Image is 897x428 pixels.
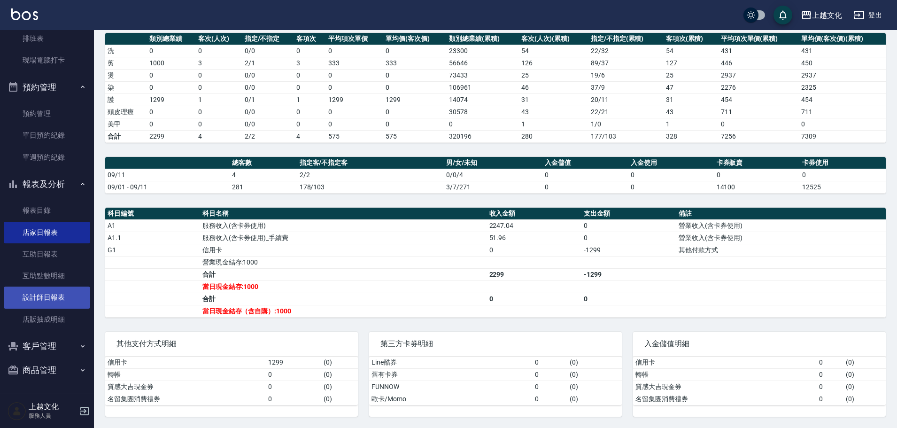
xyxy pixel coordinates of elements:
[147,33,196,45] th: 類別總業績
[383,69,447,81] td: 0
[800,169,886,181] td: 0
[664,106,719,118] td: 43
[105,69,147,81] td: 燙
[29,412,77,420] p: 服務人員
[797,6,846,25] button: 上越文化
[444,169,542,181] td: 0/0/4
[196,57,242,69] td: 3
[242,81,294,93] td: 0 / 0
[200,256,487,268] td: 營業現金結存:1000
[200,293,487,305] td: 合計
[843,393,886,405] td: ( 0 )
[533,357,568,369] td: 0
[8,402,26,420] img: Person
[487,268,582,280] td: 2299
[326,130,383,142] td: 575
[628,157,714,169] th: 入金使用
[719,57,799,69] td: 446
[487,208,582,220] th: 收入金額
[719,81,799,93] td: 2276
[200,219,487,232] td: 服務收入(含卡券使用)
[542,169,628,181] td: 0
[581,268,676,280] td: -1299
[588,106,664,118] td: 22 / 21
[588,93,664,106] td: 20 / 11
[519,106,588,118] td: 43
[200,244,487,256] td: 信用卡
[581,219,676,232] td: 0
[266,393,321,405] td: 0
[567,357,622,369] td: ( 0 )
[633,357,886,405] table: a dense table
[147,93,196,106] td: 1299
[447,45,518,57] td: 23300
[147,57,196,69] td: 1000
[383,33,447,45] th: 單均價(客次價)
[719,69,799,81] td: 2937
[628,181,714,193] td: 0
[200,280,487,293] td: 當日現金結存:1000
[588,57,664,69] td: 89 / 37
[326,93,383,106] td: 1299
[633,393,817,405] td: 名留集團消費禮券
[843,381,886,393] td: ( 0 )
[719,118,799,130] td: 0
[242,69,294,81] td: 0 / 0
[444,181,542,193] td: 3/7/271
[200,268,487,280] td: 合計
[369,357,622,405] table: a dense table
[369,368,533,381] td: 舊有卡券
[242,106,294,118] td: 0 / 0
[105,368,266,381] td: 轉帳
[447,57,518,69] td: 56646
[383,106,447,118] td: 0
[487,244,582,256] td: 0
[369,357,533,369] td: Line酷券
[297,181,444,193] td: 178/103
[799,93,886,106] td: 454
[266,381,321,393] td: 0
[29,402,77,412] h5: 上越文化
[383,118,447,130] td: 0
[664,118,719,130] td: 1
[294,81,326,93] td: 0
[297,157,444,169] th: 指定客/不指定客
[676,219,886,232] td: 營業收入(含卡券使用)
[487,219,582,232] td: 2247.04
[196,106,242,118] td: 0
[321,357,358,369] td: ( 0 )
[105,130,147,142] td: 合計
[326,118,383,130] td: 0
[817,368,844,381] td: 0
[196,118,242,130] td: 0
[447,69,518,81] td: 73433
[664,130,719,142] td: 328
[799,81,886,93] td: 2325
[105,393,266,405] td: 名留集團消費禮券
[444,157,542,169] th: 男/女/未知
[326,106,383,118] td: 0
[719,33,799,45] th: 平均項次單價(累積)
[664,81,719,93] td: 47
[230,181,297,193] td: 281
[105,181,230,193] td: 09/01 - 09/11
[294,33,326,45] th: 客項次
[196,33,242,45] th: 客次(人次)
[383,130,447,142] td: 575
[383,93,447,106] td: 1299
[196,69,242,81] td: 0
[4,103,90,125] a: 預約管理
[294,106,326,118] td: 0
[4,265,90,287] a: 互助點數明細
[799,57,886,69] td: 450
[800,157,886,169] th: 卡券使用
[588,130,664,142] td: 177/103
[812,9,842,21] div: 上越文化
[4,172,90,196] button: 報表及分析
[588,33,664,45] th: 指定/不指定(累積)
[588,81,664,93] td: 37 / 9
[719,106,799,118] td: 711
[4,243,90,265] a: 互助日報表
[230,157,297,169] th: 總客數
[105,232,200,244] td: A1.1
